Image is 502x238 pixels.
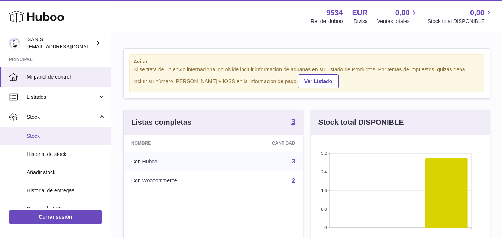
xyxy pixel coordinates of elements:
span: Stock total DISPONIBLE [428,18,493,25]
th: Cantidad [234,135,303,152]
a: 3 [292,158,295,164]
strong: 9534 [326,8,343,18]
a: 0,00 Ventas totales [377,8,418,25]
h3: Stock total DISPONIBLE [318,117,404,127]
strong: Aviso [133,58,480,65]
text: 2.4 [321,170,327,174]
span: Ventas totales [377,18,418,25]
img: ccx@sanimusic.net [9,38,20,49]
text: 0 [324,225,327,230]
text: 3.2 [321,151,327,156]
span: Historial de stock [27,151,106,158]
strong: 3 [291,118,295,125]
span: Listados [27,94,98,101]
td: Con Woocommerce [124,171,234,190]
span: Añadir stock [27,169,106,176]
span: Historial de entregas [27,187,106,194]
div: SANIS [27,36,94,50]
div: Ref de Huboo [311,18,343,25]
text: 0.8 [321,207,327,211]
text: 1.6 [321,188,327,193]
a: 0,00 Stock total DISPONIBLE [428,8,493,25]
div: Divisa [354,18,368,25]
h3: Listas completas [131,117,191,127]
span: Cargas de ASN [27,205,106,212]
strong: EUR [352,8,368,18]
span: Mi panel de control [27,74,106,81]
span: 0,00 [470,8,485,18]
a: Cerrar sesión [9,210,102,224]
div: Si se trata de un envío internacional no olvide incluir información de aduanas en su Listado de P... [133,66,480,88]
span: Stock [27,133,106,140]
a: 2 [292,177,295,184]
td: Con Huboo [124,152,234,171]
span: 0,00 [395,8,410,18]
a: Ver Listado [298,74,339,88]
a: 3 [291,118,295,127]
th: Nombre [124,135,234,152]
span: [EMAIL_ADDRESS][DOMAIN_NAME] [27,43,109,49]
span: Stock [27,114,98,121]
